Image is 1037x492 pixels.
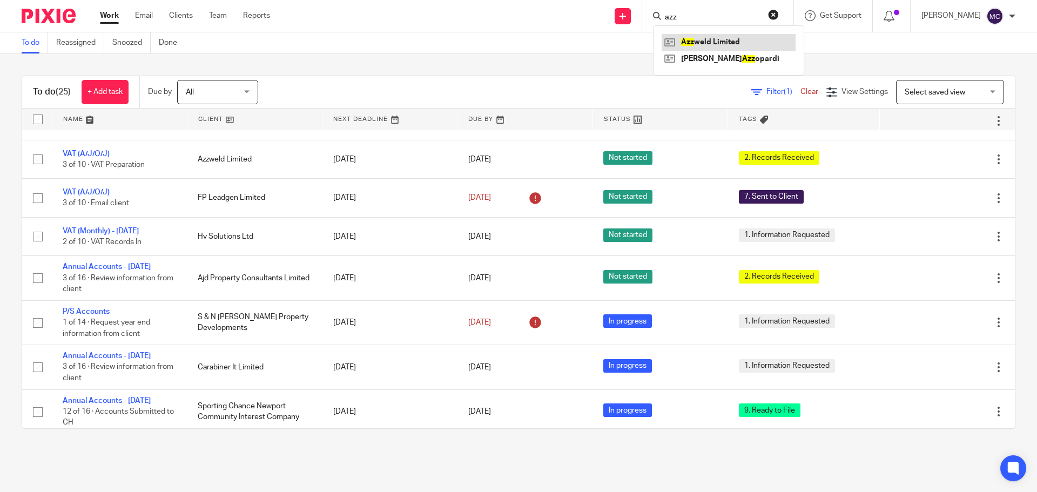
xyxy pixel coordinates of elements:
[22,32,48,53] a: To do
[187,179,322,217] td: FP Leadgen Limited
[63,238,142,246] span: 2 of 10 · VAT Records In
[63,397,151,405] a: Annual Accounts - [DATE]
[739,359,835,373] span: 1. Information Requested
[739,116,757,122] span: Tags
[986,8,1004,25] img: svg%3E
[63,308,110,315] a: P/S Accounts
[603,359,652,373] span: In progress
[63,319,150,338] span: 1 of 14 · Request year end information from client
[187,389,322,434] td: Sporting Chance Newport Community Interest Company
[739,403,800,417] span: 9. Ready to File
[739,314,835,328] span: 1. Information Requested
[322,389,457,434] td: [DATE]
[468,363,491,371] span: [DATE]
[187,140,322,178] td: Azzweld Limited
[468,194,491,201] span: [DATE]
[603,270,652,284] span: Not started
[63,200,129,207] span: 3 of 10 · Email client
[187,256,322,300] td: Ajd Property Consultants Limited
[187,217,322,255] td: Hv Solutions Ltd
[322,179,457,217] td: [DATE]
[135,10,153,21] a: Email
[603,314,652,328] span: In progress
[187,300,322,345] td: S & N [PERSON_NAME] Property Developments
[112,32,151,53] a: Snoozed
[603,228,652,242] span: Not started
[603,403,652,417] span: In progress
[322,256,457,300] td: [DATE]
[664,13,761,23] input: Search
[739,190,804,204] span: 7. Sent to Client
[187,345,322,389] td: Carabiner It Limited
[739,228,835,242] span: 1. Information Requested
[800,88,818,96] a: Clear
[468,156,491,163] span: [DATE]
[82,80,129,104] a: + Add task
[186,89,194,96] span: All
[921,10,981,21] p: [PERSON_NAME]
[739,151,819,165] span: 2. Records Received
[159,32,185,53] a: Done
[63,188,110,196] a: VAT (A/J/O/J)
[322,217,457,255] td: [DATE]
[322,140,457,178] td: [DATE]
[468,233,491,240] span: [DATE]
[63,227,139,235] a: VAT (Monthly) - [DATE]
[148,86,172,97] p: Due by
[63,150,110,158] a: VAT (A/J/O/J)
[841,88,888,96] span: View Settings
[63,408,174,427] span: 12 of 16 · Accounts Submitted to CH
[603,190,652,204] span: Not started
[322,300,457,345] td: [DATE]
[905,89,965,96] span: Select saved view
[100,10,119,21] a: Work
[468,319,491,326] span: [DATE]
[784,88,792,96] span: (1)
[243,10,270,21] a: Reports
[820,12,861,19] span: Get Support
[603,151,652,165] span: Not started
[63,363,173,382] span: 3 of 16 · Review information from client
[322,345,457,389] td: [DATE]
[63,274,173,293] span: 3 of 16 · Review information from client
[468,408,491,415] span: [DATE]
[33,86,71,98] h1: To do
[63,352,151,360] a: Annual Accounts - [DATE]
[63,161,145,169] span: 3 of 10 · VAT Preparation
[768,9,779,20] button: Clear
[468,274,491,282] span: [DATE]
[63,263,151,271] a: Annual Accounts - [DATE]
[169,10,193,21] a: Clients
[56,32,104,53] a: Reassigned
[22,9,76,23] img: Pixie
[209,10,227,21] a: Team
[766,88,800,96] span: Filter
[56,87,71,96] span: (25)
[739,270,819,284] span: 2. Records Received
